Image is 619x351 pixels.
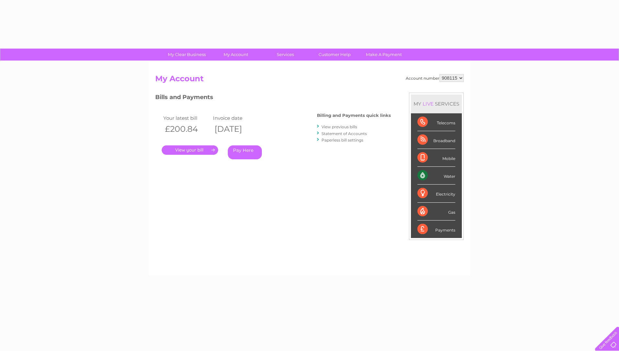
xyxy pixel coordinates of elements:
[357,49,411,61] a: Make A Payment
[417,149,455,167] div: Mobile
[421,101,435,107] div: LIVE
[162,114,211,122] td: Your latest bill
[155,93,391,104] h3: Bills and Payments
[162,145,218,155] a: .
[417,185,455,202] div: Electricity
[211,114,261,122] td: Invoice date
[321,138,363,142] a: Paperless bill settings
[417,113,455,131] div: Telecoms
[321,131,367,136] a: Statement of Accounts
[417,131,455,149] div: Broadband
[162,122,211,136] th: £200.84
[417,221,455,238] div: Payments
[317,113,391,118] h4: Billing and Payments quick links
[417,167,455,185] div: Water
[406,74,464,82] div: Account number
[321,124,357,129] a: View previous bills
[155,74,464,86] h2: My Account
[411,95,462,113] div: MY SERVICES
[160,49,214,61] a: My Clear Business
[209,49,263,61] a: My Account
[228,145,262,159] a: Pay Here
[259,49,312,61] a: Services
[417,203,455,221] div: Gas
[211,122,261,136] th: [DATE]
[308,49,361,61] a: Customer Help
